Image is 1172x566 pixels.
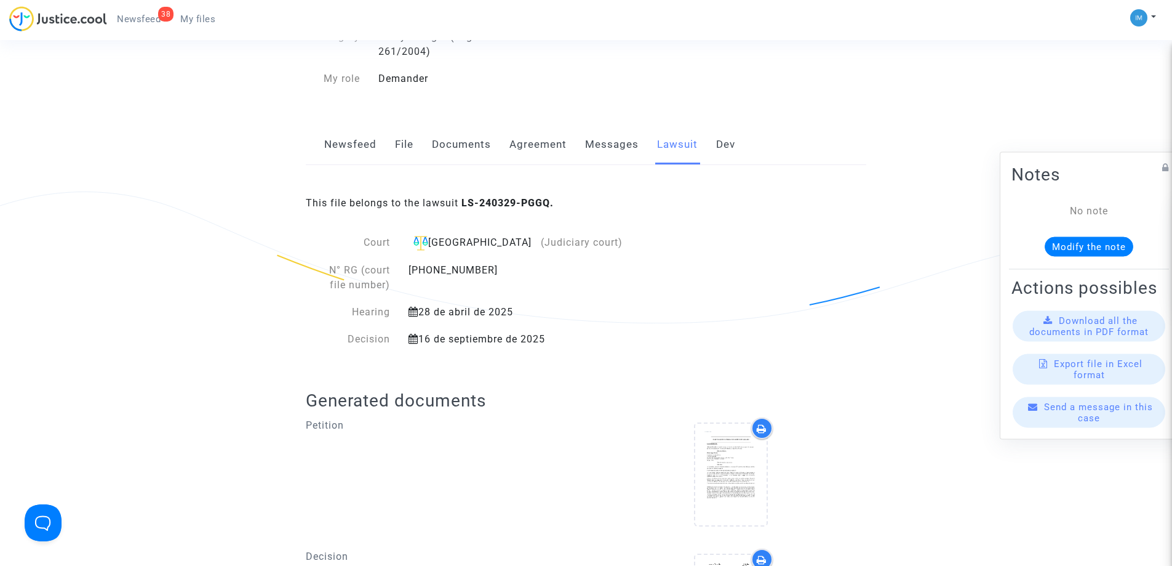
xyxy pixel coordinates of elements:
[306,263,399,293] div: N° RG (court file number)
[432,124,491,165] a: Documents
[461,197,554,209] b: LS-240329-PGGQ.
[1130,9,1147,26] img: a105443982b9e25553e3eed4c9f672e7
[306,332,399,347] div: Decision
[306,418,577,433] p: Petition
[306,390,866,411] h2: Generated documents
[170,10,225,28] a: My files
[180,14,215,25] span: My files
[1044,401,1153,423] span: Send a message in this case
[509,124,567,165] a: Agreement
[117,14,161,25] span: Newsfeed
[1045,237,1133,256] button: Modify the note
[399,305,648,320] div: 28 de abril de 2025
[1029,315,1149,337] span: Download all the documents in PDF format
[657,124,698,165] a: Lawsuit
[541,237,623,248] span: (Judiciary court)
[324,124,377,165] a: Newsfeed
[399,263,648,293] div: [PHONE_NUMBER]
[25,504,62,541] iframe: Help Scout Beacon - Open
[297,71,369,86] div: My role
[306,235,399,251] div: Court
[1030,203,1148,218] div: No note
[716,124,735,165] a: Dev
[395,124,413,165] a: File
[306,549,577,564] p: Decision
[585,124,639,165] a: Messages
[1054,358,1142,380] span: Export file in Excel format
[1011,277,1166,298] h2: Actions possibles
[409,235,639,251] div: [GEOGRAPHIC_DATA]
[306,197,554,209] span: This file belongs to the lawsuit
[1011,163,1166,185] h2: Notes
[107,10,170,28] a: 38Newsfeed
[297,30,369,59] div: Category
[9,6,107,31] img: jc-logo.svg
[413,236,428,251] img: icon-faciliter-sm.svg
[399,332,648,347] div: 16 de septiembre de 2025
[369,30,586,59] div: Delayed flight (Regulation EC 261/2004)
[306,305,399,320] div: Hearing
[369,71,586,86] div: Demander
[158,7,173,22] div: 38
